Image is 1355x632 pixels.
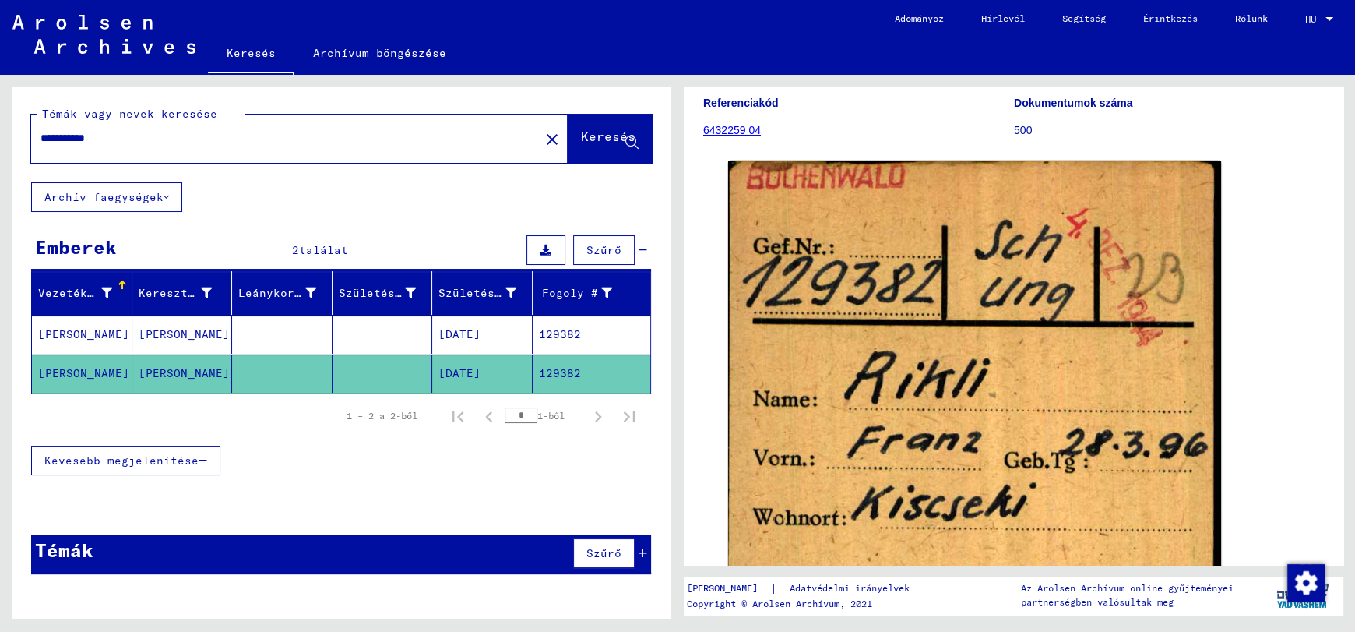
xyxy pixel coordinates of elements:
font: Az Arolsen Archívum online gyűjteményei [1021,582,1234,594]
font: [PERSON_NAME] [38,366,129,380]
img: yv_logo.png [1273,576,1332,615]
font: Szűrő [586,243,621,257]
button: Világos [537,123,568,154]
font: Archív faegységek [44,190,164,204]
font: Születési idő [438,286,530,300]
mat-icon: close [543,130,561,149]
a: Keresés [208,34,294,75]
button: Szűrő [573,538,635,568]
font: találat [299,243,348,257]
font: Vezetéknév [38,286,108,300]
div: Születési idő [438,281,536,305]
div: Leánykori név [238,281,336,305]
mat-header-cell: Vezetéknév [32,271,132,315]
button: Előző oldal [473,401,505,432]
button: Utolsó oldal [614,401,645,432]
font: Érintkezés [1143,12,1198,24]
mat-header-cell: Leánykori név [232,271,333,315]
font: Archívum böngészése [313,46,446,60]
button: Archív faegységek [31,182,182,212]
button: Szűrő [573,235,635,265]
font: Referenciakód [703,97,778,109]
font: 500 [1014,124,1032,136]
a: Adatvédelmi irányelvek [777,581,928,597]
font: 1-ből [537,410,565,422]
a: [PERSON_NAME] [687,581,770,597]
font: Témák [35,538,93,562]
button: Keresés [568,115,652,163]
font: Fogoly # [542,286,598,300]
img: Hozzájárulás módosítása [1287,564,1325,602]
font: Copyright © Arolsen Archívum, 2021 [687,598,872,609]
a: Archívum böngészése [294,34,465,72]
font: Rólunk [1235,12,1268,24]
font: Keresés [227,46,276,60]
mat-header-cell: Keresztnév [132,271,233,315]
font: Témák vagy nevek keresése [42,107,217,121]
font: [DATE] [438,366,480,380]
a: 6432259 04 [703,124,761,136]
font: [PERSON_NAME] [38,327,129,341]
img: Arolsen_neg.svg [12,15,195,54]
font: 129382 [539,366,581,380]
div: Keresztnév [139,281,232,305]
font: Hírlevél [981,12,1025,24]
font: Kevesebb megjelenítése [44,454,199,468]
div: Születési hely [339,281,436,305]
font: 1 – 2 a 2-ből [347,410,417,422]
button: Következő oldal [582,401,614,432]
font: [PERSON_NAME] [139,366,230,380]
font: HU [1305,13,1316,25]
mat-header-cell: Születési idő [432,271,533,315]
font: 129382 [539,327,581,341]
mat-header-cell: Fogoly # [533,271,651,315]
font: 2 [292,243,299,257]
font: Keresés [581,129,635,144]
font: Születési hely [339,286,437,300]
font: Emberek [35,235,117,259]
font: partnerségben valósultak meg [1021,596,1174,608]
font: | [770,581,777,595]
button: Első oldal [442,401,473,432]
font: [PERSON_NAME] [139,327,230,341]
div: Vezetéknév [38,281,132,305]
font: [DATE] [438,327,480,341]
div: Hozzájárulás módosítása [1286,563,1324,601]
font: Adományoz [895,12,944,24]
font: [PERSON_NAME] [687,582,758,594]
font: Szűrő [586,546,621,560]
font: Adatvédelmi irányelvek [790,582,910,594]
font: Segítség [1062,12,1106,24]
mat-header-cell: Születési hely [333,271,433,315]
font: Leánykori név [238,286,329,300]
div: Fogoly # [539,281,632,305]
font: Keresztnév [139,286,209,300]
font: Dokumentumok száma [1014,97,1132,109]
button: Kevesebb megjelenítése [31,446,220,475]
